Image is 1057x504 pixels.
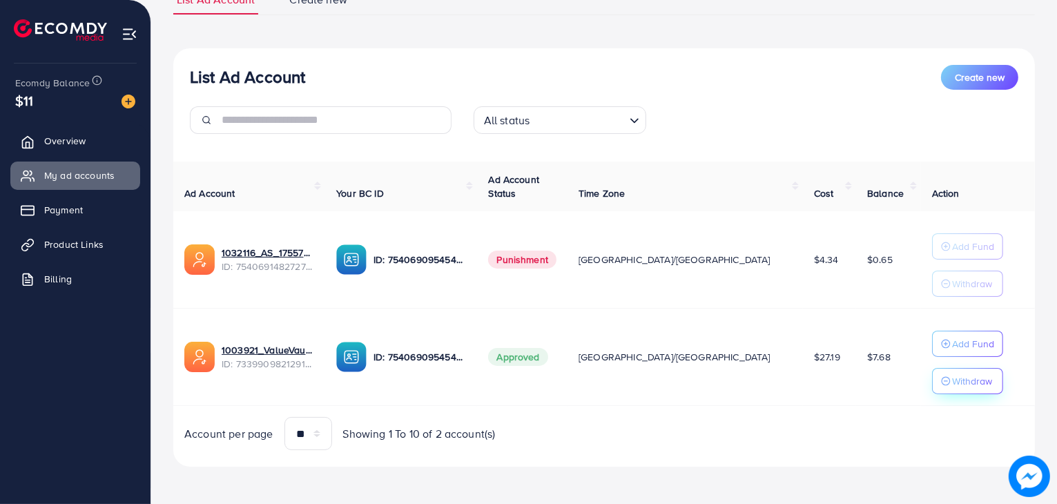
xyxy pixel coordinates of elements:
[867,350,891,364] span: $7.68
[336,244,367,275] img: ic-ba-acc.ded83a64.svg
[955,70,1005,84] span: Create new
[15,76,90,90] span: Ecomdy Balance
[44,272,72,286] span: Billing
[10,127,140,155] a: Overview
[184,342,215,372] img: ic-ads-acc.e4c84228.svg
[44,238,104,251] span: Product Links
[814,186,834,200] span: Cost
[932,233,1003,260] button: Add Fund
[579,186,625,200] span: Time Zone
[184,186,235,200] span: Ad Account
[579,350,770,364] span: [GEOGRAPHIC_DATA]/[GEOGRAPHIC_DATA]
[222,343,314,357] a: 1003921_ValueVault_1708955941628
[184,244,215,275] img: ic-ads-acc.e4c84228.svg
[336,342,367,372] img: ic-ba-acc.ded83a64.svg
[15,90,33,110] span: $11
[952,275,992,292] p: Withdraw
[10,265,140,293] a: Billing
[44,203,83,217] span: Payment
[1009,456,1050,497] img: image
[190,67,305,87] h3: List Ad Account
[932,271,1003,297] button: Withdraw
[814,253,839,266] span: $4.34
[941,65,1018,90] button: Create new
[336,186,384,200] span: Your BC ID
[222,246,314,260] a: 1032116_AS_1755704222613
[374,349,466,365] p: ID: 7540690954542530567
[488,173,539,200] span: Ad Account Status
[10,162,140,189] a: My ad accounts
[222,260,314,273] span: ID: 7540691482727464967
[474,106,646,134] div: Search for option
[374,251,466,268] p: ID: 7540690954542530567
[488,348,547,366] span: Approved
[122,26,137,42] img: menu
[932,368,1003,394] button: Withdraw
[814,350,840,364] span: $27.19
[10,196,140,224] a: Payment
[10,231,140,258] a: Product Links
[488,251,556,269] span: Punishment
[222,246,314,274] div: <span class='underline'>1032116_AS_1755704222613</span></br>7540691482727464967
[867,186,904,200] span: Balance
[867,253,893,266] span: $0.65
[44,134,86,148] span: Overview
[952,336,994,352] p: Add Fund
[184,426,273,442] span: Account per page
[481,110,533,130] span: All status
[932,331,1003,357] button: Add Fund
[579,253,770,266] span: [GEOGRAPHIC_DATA]/[GEOGRAPHIC_DATA]
[932,186,960,200] span: Action
[122,95,135,108] img: image
[222,357,314,371] span: ID: 7339909821291855874
[952,373,992,389] p: Withdraw
[222,343,314,371] div: <span class='underline'>1003921_ValueVault_1708955941628</span></br>7339909821291855874
[14,19,107,41] img: logo
[534,108,623,130] input: Search for option
[952,238,994,255] p: Add Fund
[343,426,496,442] span: Showing 1 To 10 of 2 account(s)
[44,168,115,182] span: My ad accounts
